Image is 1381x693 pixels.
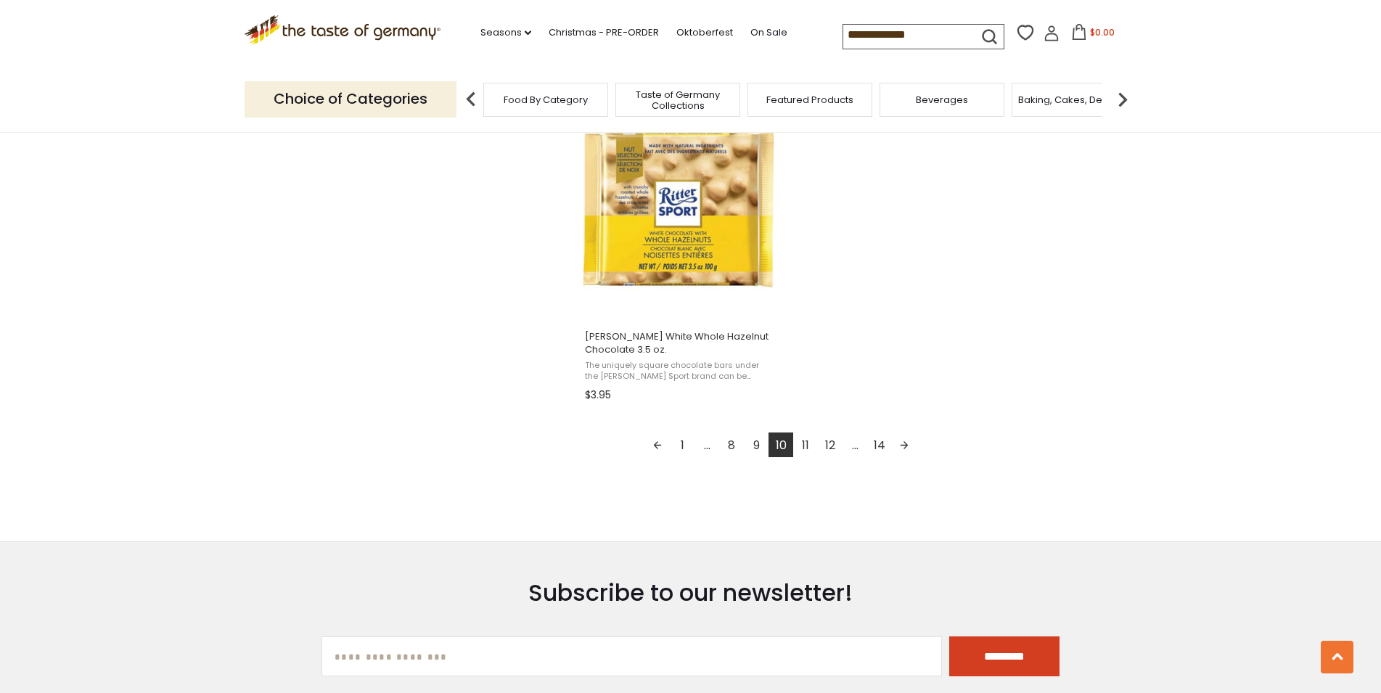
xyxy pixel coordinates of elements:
img: previous arrow [456,85,485,114]
span: ... [843,432,867,457]
a: 12 [818,432,843,457]
a: Seasons [480,25,531,41]
a: 9 [744,432,769,457]
a: 8 [719,432,744,457]
a: 11 [793,432,818,457]
a: Food By Category [504,94,588,105]
a: On Sale [750,25,787,41]
a: 10 [769,432,793,457]
a: 1 [670,432,694,457]
p: Choice of Categories [245,81,456,117]
span: ... [694,432,719,457]
a: Christmas - PRE-ORDER [549,25,659,41]
h3: Subscribe to our newsletter! [321,578,1060,607]
span: $0.00 [1090,26,1115,38]
span: [PERSON_NAME] White Whole Hazelnut Chocolate 3.5 oz. [585,330,773,356]
a: Baking, Cakes, Desserts [1018,94,1131,105]
img: Ritter White Whole Hazelnut Chocolate [583,115,775,307]
a: Featured Products [766,94,853,105]
a: Ritter White Whole Hazelnut Chocolate 3.5 oz. [583,102,775,406]
a: Beverages [916,94,968,105]
span: The uniquely square chocolate bars under the [PERSON_NAME] Sport brand can be found in over 90 co... [585,360,773,382]
a: Next page [892,432,917,457]
a: Oktoberfest [676,25,733,41]
div: Pagination [585,432,978,462]
a: 14 [867,432,892,457]
img: next arrow [1108,85,1137,114]
button: $0.00 [1062,24,1124,46]
span: $3.95 [585,387,611,403]
a: Previous page [645,432,670,457]
a: Taste of Germany Collections [620,89,736,111]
